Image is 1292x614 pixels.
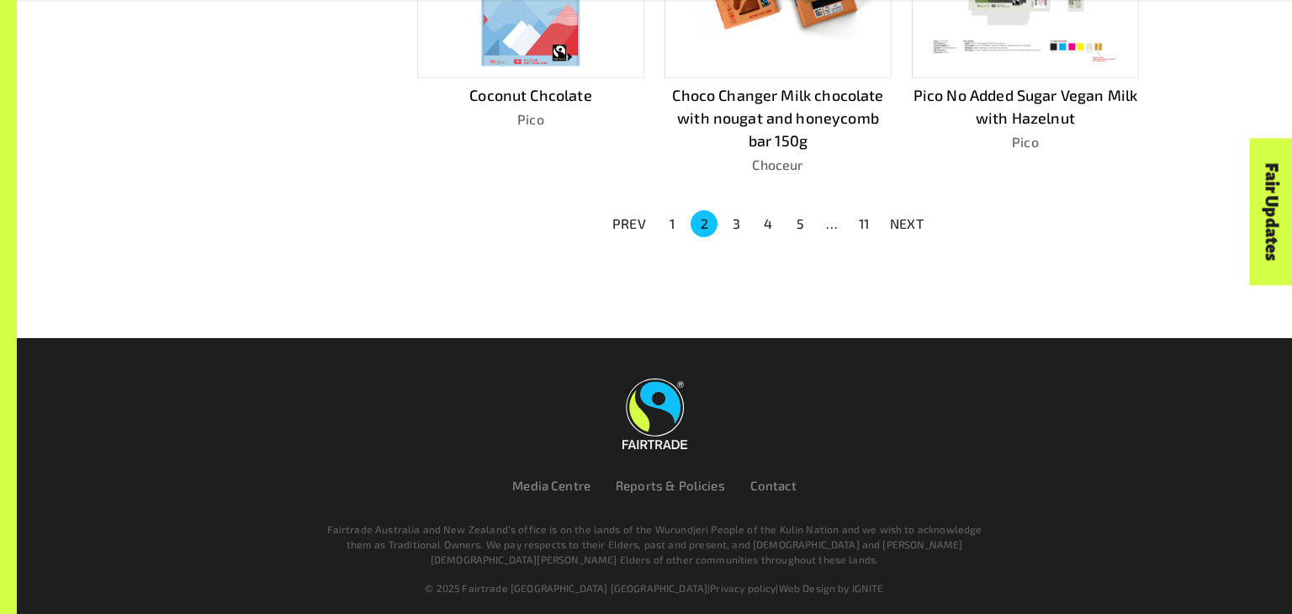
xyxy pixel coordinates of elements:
p: Pico No Added Sugar Vegan Milk with Hazelnut [912,84,1139,130]
button: Go to page 4 [755,210,781,237]
a: Media Centre [512,478,590,493]
p: Fairtrade Australia and New Zealand’s office is on the lands of the Wurundjeri People of the Kuli... [320,521,989,567]
a: Privacy policy [710,582,776,594]
p: Pico [912,132,1139,152]
button: PREV [602,209,656,239]
p: Coconut Chcolate [417,84,644,107]
button: Go to page 3 [723,210,749,237]
nav: pagination navigation [602,209,934,239]
button: Go to page 5 [786,210,813,237]
a: Contact [750,478,797,493]
p: PREV [612,214,646,234]
button: NEXT [880,209,934,239]
div: | | [148,580,1161,595]
p: Choceur [665,155,892,175]
p: Pico [417,109,644,130]
div: … [818,214,845,234]
button: Go to page 11 [850,210,877,237]
img: Fairtrade Australia New Zealand logo [622,378,687,449]
span: © 2025 Fairtrade [GEOGRAPHIC_DATA] [GEOGRAPHIC_DATA] [425,582,707,594]
a: Web Design by IGNITE [779,582,884,594]
a: Reports & Policies [616,478,725,493]
button: Go to page 1 [659,210,686,237]
p: NEXT [890,214,924,234]
p: Choco Changer Milk chocolate with nougat and honeycomb bar 150g [665,84,892,152]
button: page 2 [691,210,717,237]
